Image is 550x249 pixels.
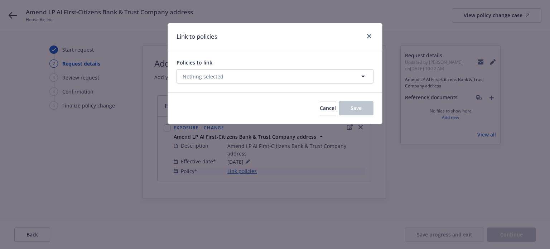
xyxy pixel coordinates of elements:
[365,32,373,40] a: close
[320,105,336,111] span: Cancel
[177,59,212,66] span: Policies to link
[339,101,373,115] button: Save
[351,105,362,111] span: Save
[177,69,373,83] button: Nothing selected
[183,73,223,80] span: Nothing selected
[177,32,217,41] h1: Link to policies
[320,101,336,115] button: Cancel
